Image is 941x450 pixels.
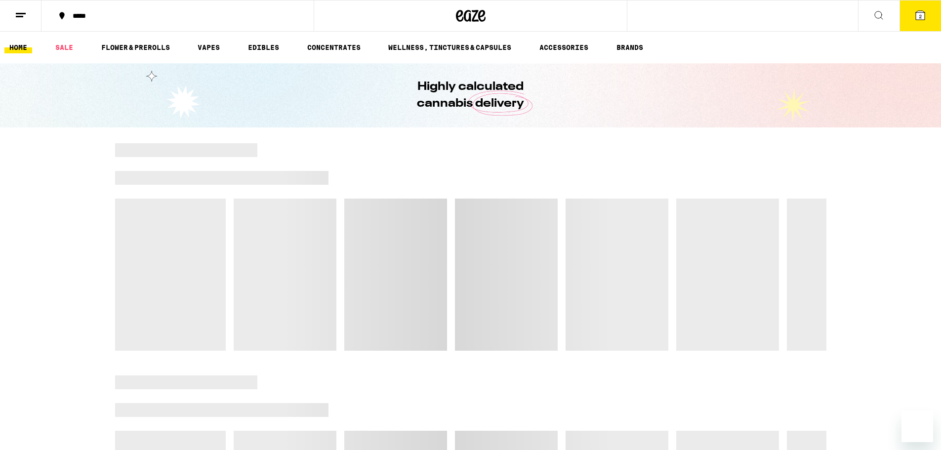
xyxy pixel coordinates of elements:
[193,41,225,53] a: VAPES
[383,41,516,53] a: WELLNESS, TINCTURES & CAPSULES
[4,41,32,53] a: HOME
[900,0,941,31] button: 2
[96,41,175,53] a: FLOWER & PREROLLS
[50,41,78,53] a: SALE
[612,41,648,53] a: BRANDS
[302,41,366,53] a: CONCENTRATES
[389,79,552,112] h1: Highly calculated cannabis delivery
[919,13,922,19] span: 2
[534,41,593,53] a: ACCESSORIES
[243,41,284,53] a: EDIBLES
[901,410,933,442] iframe: Button to launch messaging window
